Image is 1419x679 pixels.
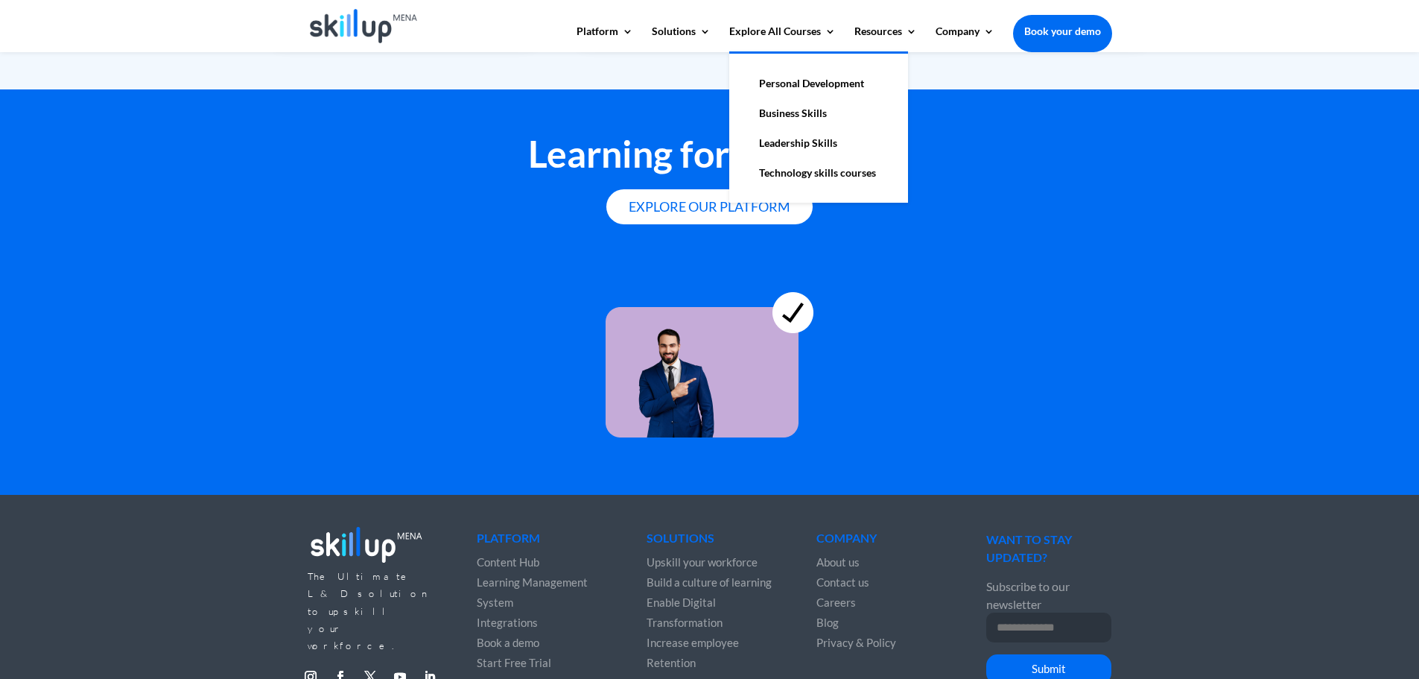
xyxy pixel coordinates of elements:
h4: Company [816,532,942,552]
a: Integrations [477,616,538,629]
a: Business Skills [744,98,893,128]
a: Leadership Skills [744,128,893,158]
a: About us [816,555,860,569]
h4: Platform [477,532,602,552]
a: Technology skills courses [744,158,893,188]
a: Contact us [816,575,869,589]
a: Solutions [652,26,711,51]
a: Book a demo [477,636,539,649]
h4: Solutions [647,532,772,552]
span: The Ultimate L&D solution to upskill your workforce. [308,570,431,652]
a: Enable Digital Transformation [647,596,723,629]
p: Subscribe to our newsletter [986,578,1111,613]
a: Explore All Courses [729,26,836,51]
a: Content Hub [477,555,539,569]
a: Company [936,26,994,51]
img: Skillup Mena [310,9,418,43]
span: Submit [1032,662,1066,675]
a: Blog [816,616,839,629]
a: Build a culture of learning [647,575,772,589]
a: Explore our platform [606,189,813,224]
iframe: Chat Widget [1345,607,1419,679]
a: Increase employee Retention [647,636,739,669]
a: Upskill your workforce [647,555,758,569]
img: footer_logo [308,522,425,566]
a: Learning Management System [477,575,588,609]
a: Personal Development [744,69,893,98]
a: Start Free Trial [477,656,551,669]
a: Careers [816,596,856,609]
h2: Learning for everyone [308,135,1112,180]
span: WANT TO STAY UPDATED? [986,532,1072,563]
a: Privacy & Policy [816,636,896,649]
a: Platform [577,26,633,51]
img: learning for everyone 4 - skillup [606,263,813,438]
a: Resources [854,26,917,51]
a: Book your demo [1013,15,1112,48]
